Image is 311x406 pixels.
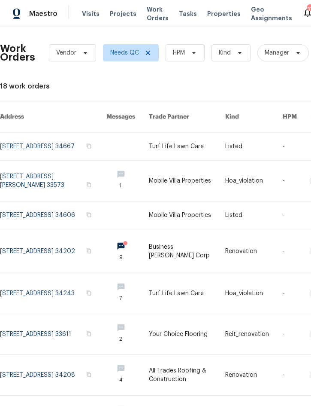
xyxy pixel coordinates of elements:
span: Kind [219,49,231,57]
td: Mobile Villa Properties [142,161,218,201]
span: HPM [173,49,185,57]
span: Tasks [179,11,197,17]
button: Copy Address [85,371,93,379]
span: Vendor [56,49,76,57]
button: Copy Address [85,142,93,150]
th: Trade Partner [142,101,218,133]
button: Copy Address [85,289,93,297]
span: Geo Assignments [251,5,292,22]
button: Copy Address [85,181,93,189]
td: Turf Life Lawn Care [142,273,218,314]
td: All Trades Roofing & Construction [142,355,218,396]
span: Projects [110,9,136,18]
td: - [276,201,304,229]
td: Turf Life Lawn Care [142,133,218,161]
td: Your Choice Flooring [142,314,218,355]
th: Messages [100,101,142,133]
span: Needs QC [110,49,139,57]
td: Listed [218,133,276,161]
button: Copy Address [85,247,93,255]
td: - [276,273,304,314]
span: Maestro [29,9,57,18]
td: Hoa_violation [218,161,276,201]
button: Copy Address [85,330,93,338]
td: - [276,229,304,273]
span: Visits [82,9,100,18]
th: HPM [276,101,304,133]
span: Work Orders [147,5,169,22]
button: Copy Address [85,211,93,219]
td: Renovation [218,229,276,273]
td: - [276,161,304,201]
td: - [276,355,304,396]
th: Kind [218,101,276,133]
td: - [276,133,304,161]
td: Hoa_violation [218,273,276,314]
td: Reit_renovation [218,314,276,355]
td: Mobile Villa Properties [142,201,218,229]
td: Business [PERSON_NAME] Corp [142,229,218,273]
span: Manager [265,49,289,57]
td: Listed [218,201,276,229]
span: Properties [207,9,241,18]
td: Renovation [218,355,276,396]
td: - [276,314,304,355]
